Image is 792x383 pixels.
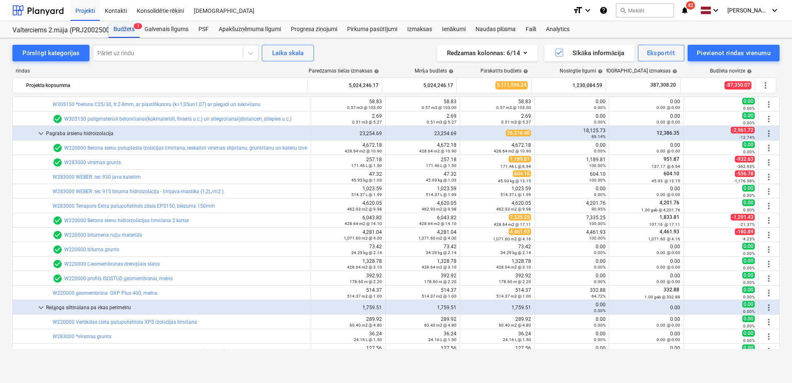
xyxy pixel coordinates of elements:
[764,172,774,182] span: Vairāk darbību
[498,179,531,183] small: 45.93 kg @ 13.15
[351,250,382,255] small: 34.29 kg @ 2.14
[613,305,680,310] div: 0.00
[464,305,531,310] div: 1,759.51
[764,143,774,153] span: Vairāk darbību
[389,99,456,110] div: 58.83
[641,208,680,212] small: 1.00 gab @ 4,201.76
[53,189,224,194] a: W283000 WEBER .tec 915 bituma hidroizolācija - līmjava-mastika (1,2L/m2 )
[594,323,606,327] small: 0.00%
[53,334,111,339] a: W283000 *virsmas grunts
[262,45,314,61] button: Laika skala
[657,279,680,284] small: 0.00 @ 0.00
[742,141,755,148] span: 0.00
[499,279,531,284] small: 178.60 m @ 2.20
[761,80,770,90] span: Vairāk darbību
[742,243,755,250] span: 0.00
[500,192,531,197] small: 514.37 L @ 1.99
[538,258,606,270] div: 0.00
[594,149,606,153] small: 0.00%
[538,186,606,197] div: 0.00
[743,150,755,154] small: 0.00%
[711,5,721,15] i: keyboard_arrow_down
[419,149,456,153] small: 428.64 m2 @ 10.90
[344,236,382,240] small: 1,071.60 m2 @ 4.00
[671,69,677,74] span: help
[697,48,770,58] div: Pievienot rindas vienumu
[495,81,528,89] span: 5,111,596.24
[656,130,680,136] span: 12,386.35
[53,158,63,167] span: Rindas vienumam ir 1 PSF
[724,81,751,89] span: -87,350.07
[737,164,755,169] small: -362.63%
[314,273,382,284] div: 392.92
[347,207,382,211] small: 462.93 m2 @ 9.98
[535,79,602,92] div: 1,230,084.59
[389,142,456,154] div: 4,672.18
[314,142,382,154] div: 4,672.18
[592,207,606,211] small: 90.95%
[499,323,531,327] small: 60.40 m2 @ 4.80
[649,222,680,227] small: 107.16 @ 17.11
[742,185,755,191] span: 0.00
[351,163,382,168] small: 171.46 L @ 1.50
[742,98,755,104] span: 0.00
[314,200,382,212] div: 4,620.05
[496,207,531,211] small: 462.93 m2 @ 9.98
[64,218,189,223] a: W220000 Betona sienu hidroizolācijas līmēšana 2 kārtās
[735,170,755,177] span: -556.78
[734,179,755,183] small: -1,176.58%
[594,105,606,110] small: 0.00%
[613,186,680,197] div: 0.00
[648,237,680,241] small: 1,071.60 @ 4.16
[592,134,606,139] small: 69.14%
[464,287,531,299] div: 514.37
[509,156,531,162] span: 1,189.81
[735,228,755,235] span: -180.89
[342,21,402,38] a: Pirkuma pasūtījumi
[764,158,774,167] span: Vairāk darbību
[314,131,382,136] div: 23,254.69
[496,294,531,298] small: 514.37 m2 @ 1.00
[314,258,382,270] div: 1,328.78
[53,348,226,354] a: W283000 *WEBER .tec 915 bituma hidroizolācija - līmjava-mastika (1,2L/m2 )
[402,21,437,38] a: Izmaksas
[314,316,382,328] div: 289.92
[764,99,774,109] span: Vairāk darbību
[437,45,538,61] button: Redzamas kolonnas:6/14
[659,200,680,206] span: 4,201.76
[589,178,606,182] small: 100.00%
[538,99,606,110] div: 0.00
[594,265,606,269] small: 0.00%
[538,128,606,139] div: 18,125.73
[464,273,531,284] div: 392.92
[657,265,680,269] small: 0.00 @ 0.00
[764,216,774,225] span: Vairāk darbību
[743,280,755,285] small: 0.00%
[389,215,456,226] div: 6,043.82
[134,23,142,29] span: 1
[426,163,456,168] small: 171.46 L @ 1.50
[64,276,173,281] a: W220000 profils ISOSTUD ģeomembrānai, melns
[739,135,755,140] small: -12.74%
[214,21,286,38] a: Apakšuzņēmuma līgumi
[594,120,606,124] small: 0.00%
[764,288,774,298] span: Vairāk darbību
[53,274,63,284] span: Rindas vienumam ir 1 PSF
[770,5,780,15] i: keyboard_arrow_down
[64,247,119,252] a: W220000 bituma grunts
[522,69,528,74] span: help
[743,193,755,198] small: 0.00%
[389,171,456,183] div: 47.32
[389,287,456,299] div: 514.37
[494,149,531,153] small: 428.64 m2 @ 10.90
[36,303,46,313] span: keyboard_arrow_down
[64,160,121,165] a: W283000 virsmas grunts
[613,142,680,154] div: 0.00
[314,157,382,168] div: 257.18
[764,332,774,342] span: Vairāk darbību
[53,203,215,209] a: W283000 Tenapors Extra putupolistirols zilais EPS150, biezums 150mm
[745,69,752,74] span: help
[496,105,531,110] small: 0.57 m3 @ 103.00
[589,163,606,168] small: 100.00%
[616,3,674,17] button: Meklēt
